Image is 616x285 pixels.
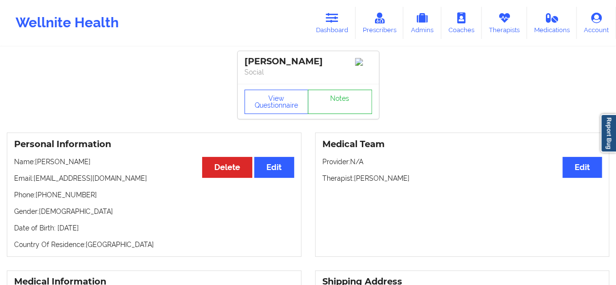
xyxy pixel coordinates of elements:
[355,58,372,66] img: Image%2Fplaceholer-image.png
[14,139,294,150] h3: Personal Information
[322,139,602,150] h3: Medical Team
[403,7,441,39] a: Admins
[577,7,616,39] a: Account
[14,190,294,200] p: Phone: [PHONE_NUMBER]
[14,207,294,216] p: Gender: [DEMOGRAPHIC_DATA]
[309,7,355,39] a: Dashboard
[527,7,577,39] a: Medications
[244,67,372,77] p: Social
[482,7,527,39] a: Therapists
[14,223,294,233] p: Date of Birth: [DATE]
[254,157,294,178] button: Edit
[441,7,482,39] a: Coaches
[322,173,602,183] p: Therapist: [PERSON_NAME]
[600,114,616,152] a: Report Bug
[244,90,309,114] button: View Questionnaire
[562,157,602,178] button: Edit
[14,157,294,167] p: Name: [PERSON_NAME]
[355,7,404,39] a: Prescribers
[308,90,372,114] a: Notes
[202,157,252,178] button: Delete
[14,173,294,183] p: Email: [EMAIL_ADDRESS][DOMAIN_NAME]
[322,157,602,167] p: Provider: N/A
[244,56,372,67] div: [PERSON_NAME]
[14,240,294,249] p: Country Of Residence: [GEOGRAPHIC_DATA]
